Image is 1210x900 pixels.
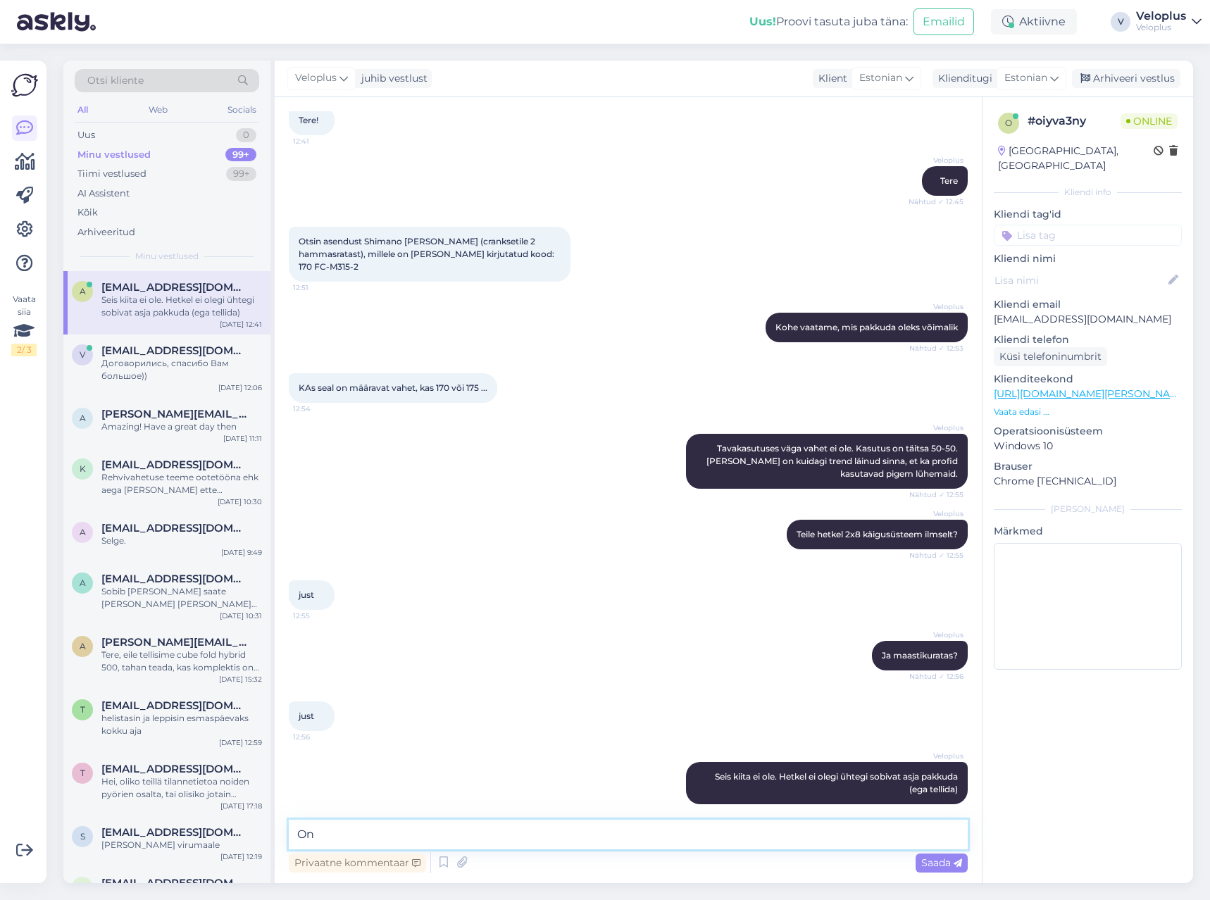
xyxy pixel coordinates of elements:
span: Nähtud ✓ 12:55 [909,550,963,561]
div: Klienditugi [933,71,992,86]
div: Sobib [PERSON_NAME] saate [PERSON_NAME] [PERSON_NAME] juurde küsida. Oleksin väga tänulik. [101,585,262,611]
p: Klienditeekond [994,372,1182,387]
div: AI Assistent [77,187,130,201]
div: Küsi telefoninumbrit [994,347,1107,366]
span: t [80,704,85,715]
div: [DATE] 9:49 [221,547,262,558]
span: Ja maastikuratas? [882,650,958,661]
span: andilember1@gmail.com [101,281,248,294]
div: [DATE] 17:18 [220,801,262,811]
span: sanderosvet@outlook.com [101,826,248,839]
p: Brauser [994,459,1182,474]
span: larinen.jouko@gmail.com [101,877,248,889]
span: Tere [940,175,958,186]
span: t [80,768,85,778]
span: tarmo.tubro@gmail.com [101,699,248,712]
div: [PERSON_NAME] virumaale [101,839,262,851]
span: Teile hetkel 2x8 käigusüsteem ilmselt? [797,529,958,539]
span: Estonian [859,70,902,86]
b: Uus! [749,15,776,28]
p: [EMAIL_ADDRESS][DOMAIN_NAME] [994,312,1182,327]
div: [DATE] 12:59 [219,737,262,748]
span: armin.vilms@yahoo.com [101,573,248,585]
span: adrian.preda93@gmail.com [101,408,248,420]
div: Tiimi vestlused [77,167,146,181]
div: [DATE] 12:41 [220,319,262,330]
span: s [80,831,85,842]
div: [GEOGRAPHIC_DATA], [GEOGRAPHIC_DATA] [998,144,1154,173]
div: Договорились, спасибо Вам большое)) [101,357,262,382]
span: Veloplus [911,423,963,433]
button: Emailid [913,8,974,35]
a: VeloplusVeloplus [1136,11,1202,33]
div: Uus [77,128,95,142]
span: Online [1121,113,1178,129]
span: v.khaskhachikh@gmail.com [101,344,248,357]
span: Tavakasutuses väga vahet ei ole. Kasutus on täitsa 50-50. [PERSON_NAME] on kuidagi trend läinud s... [706,443,960,479]
p: Vaata edasi ... [994,406,1182,418]
p: Kliendi nimi [994,251,1182,266]
div: [DATE] 10:31 [220,611,262,621]
div: [DATE] 11:11 [223,433,262,444]
span: 12:51 [293,282,346,293]
span: aleksandra.lunina@elisa.ee [101,636,248,649]
span: Estonian [1004,70,1047,86]
span: 12:56 [911,805,963,815]
div: Aktiivne [991,9,1077,35]
a: [URL][DOMAIN_NAME][PERSON_NAME] [994,387,1188,400]
span: Seis kiita ei ole. Hetkel ei olegi ühtegi sobivat asja pakkuda (ega tellida) [715,771,960,794]
input: Lisa tag [994,225,1182,246]
div: [DATE] 10:30 [218,496,262,507]
div: 99+ [225,148,256,162]
div: Tere, eile tellisime cube fold hybrid 500, tahan teada, kas komplektis on laadija ka olemas? [101,649,262,674]
div: Web [146,101,170,119]
span: o [1005,118,1012,128]
div: Veloplus [1136,11,1186,22]
div: juhib vestlust [356,71,428,86]
div: Vaata siia [11,293,37,356]
p: Märkmed [994,524,1182,539]
div: # oiyva3ny [1028,113,1121,130]
span: 12:56 [293,732,346,742]
div: 2 / 3 [11,344,37,356]
div: Kõik [77,206,98,220]
div: V [1111,12,1130,32]
div: Arhiveeri vestlus [1072,69,1180,88]
span: Saada [921,856,962,869]
textarea: On s [289,820,968,849]
span: a [80,413,86,423]
span: a [80,577,86,588]
span: just [299,589,314,600]
span: KAs seal on määravat vahet, kas 170 või 175 ... [299,382,487,393]
span: Minu vestlused [135,250,199,263]
div: [PERSON_NAME] [994,503,1182,515]
span: a [80,286,86,296]
span: Veloplus [911,155,963,165]
div: Seis kiita ei ole. Hetkel ei olegi ühtegi sobivat asja pakkuda (ega tellida) [101,294,262,319]
span: Nähtud ✓ 12:56 [909,671,963,682]
div: Hei, oliko teillä tilannetietoa noiden pyörien osalta, tai olisiko jotain vastaavaa saatavilla? [101,775,262,801]
span: 12:55 [293,611,346,621]
span: kairisaar@hotmail.com [101,458,248,471]
span: l [80,882,85,892]
div: Minu vestlused [77,148,151,162]
div: Arhiveeritud [77,225,135,239]
span: Veloplus [911,508,963,519]
p: Operatsioonisüsteem [994,424,1182,439]
span: k [80,463,86,474]
div: 0 [236,128,256,142]
span: armin.vilms@yahoo.com [101,522,248,535]
div: Socials [225,101,259,119]
span: Nähtud ✓ 12:45 [909,196,963,207]
div: Selge. [101,535,262,547]
p: Kliendi tag'id [994,207,1182,222]
p: Chrome [TECHNICAL_ID] [994,474,1182,489]
span: Veloplus [911,751,963,761]
div: Amazing! Have a great day then [101,420,262,433]
span: Veloplus [295,70,337,86]
span: Veloplus [911,630,963,640]
div: [DATE] 12:19 [220,851,262,862]
span: tuomas.ketonen@gmail.com [101,763,248,775]
span: Nähtud ✓ 12:55 [909,489,963,500]
div: [DATE] 15:32 [219,674,262,685]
